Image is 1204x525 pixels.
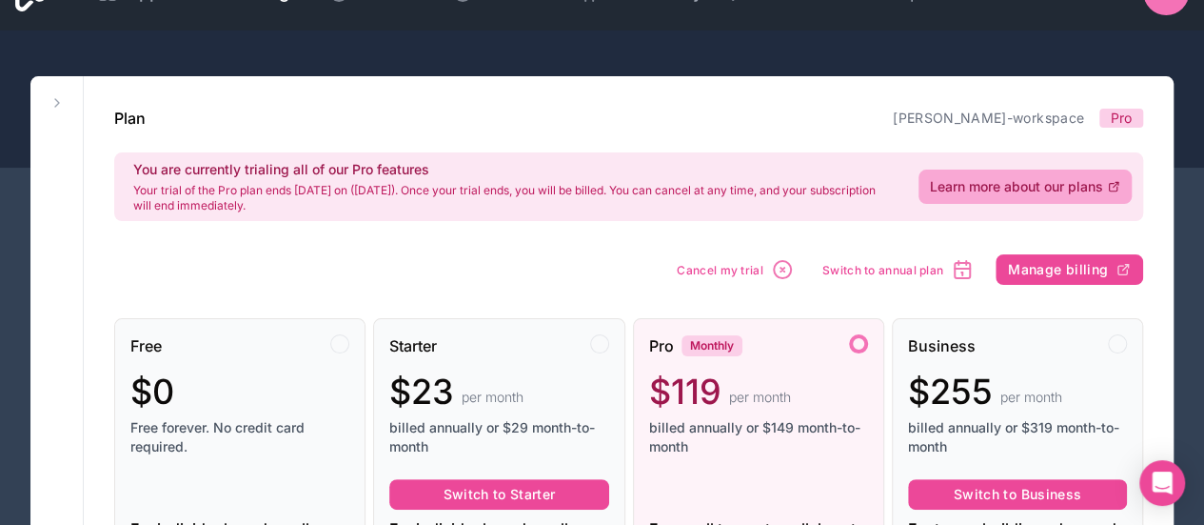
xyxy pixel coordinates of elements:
span: $23 [389,373,454,411]
span: Learn more about our plans [930,177,1103,196]
span: $0 [130,373,174,411]
span: billed annually or $149 month-to-month [649,418,868,456]
span: per month [729,388,791,407]
span: Business [908,334,976,357]
span: Pro [649,334,674,357]
h1: Plan [114,107,146,130]
a: Learn more about our plans [918,170,1132,204]
button: Switch to Starter [389,479,608,510]
span: Switch to annual plan [822,263,943,277]
div: Open Intercom Messenger [1139,460,1185,506]
span: Free forever. No credit card required. [130,418,349,456]
p: Your trial of the Pro plan ends [DATE] on ([DATE]). Once your trial ends, you will be billed. You... [133,183,896,213]
span: billed annually or $29 month-to-month [389,418,608,456]
span: billed annually or $319 month-to-month [908,418,1127,456]
span: Free [130,334,162,357]
button: Switch to annual plan [816,252,980,288]
span: Cancel my trial [677,263,763,277]
button: Manage billing [996,254,1143,285]
button: Cancel my trial [670,252,800,288]
span: Manage billing [1008,261,1108,278]
span: per month [1000,388,1062,407]
span: per month [462,388,523,407]
div: Monthly [681,335,742,356]
span: Starter [389,334,437,357]
a: [PERSON_NAME]-workspace [893,110,1084,126]
span: Pro [1111,109,1132,128]
h2: You are currently trialing all of our Pro features [133,160,896,179]
button: Switch to Business [908,479,1127,510]
span: $255 [908,373,993,411]
span: $119 [649,373,721,411]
